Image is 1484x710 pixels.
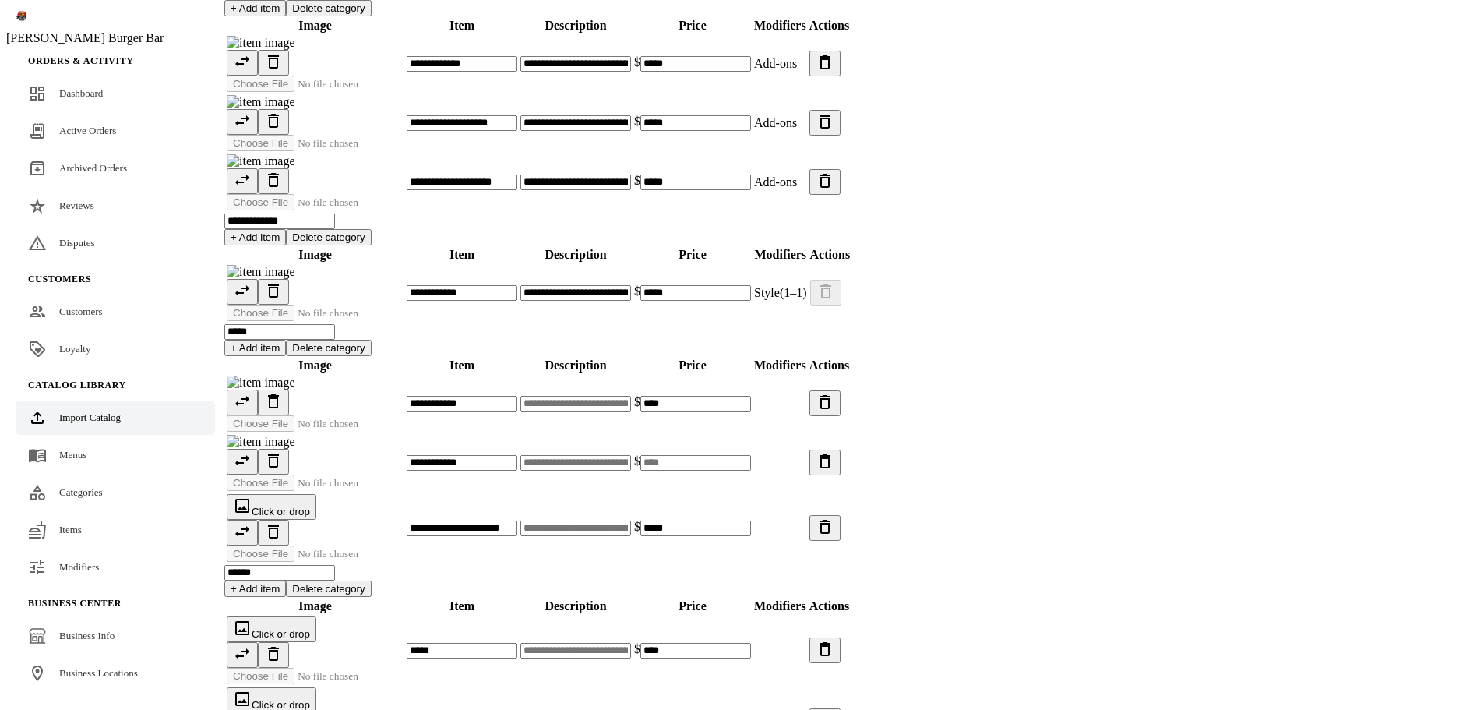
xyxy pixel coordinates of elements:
a: Loyalty [16,332,215,366]
span: Modifiers [59,561,99,573]
span: Categories [59,486,103,498]
button: Replace image [227,279,258,305]
th: Modifiers [753,358,807,373]
span: + Add item [231,342,280,354]
span: Delete category [292,342,365,354]
button: Delete item [809,450,841,475]
span: Archived Orders [59,162,127,174]
span: Delete category [292,583,365,595]
th: Modifiers [753,599,807,614]
th: Price [633,358,752,373]
img: item image [227,95,295,109]
a: Archived Orders [16,151,215,185]
span: $ [634,55,640,69]
button: Remove image [258,50,289,76]
span: Click or drop [252,628,310,640]
span: $ [634,174,640,187]
button: Delete item [809,169,841,195]
th: Description [520,18,632,34]
button: + Add item [224,340,286,356]
th: Description [520,247,632,263]
span: Style [754,286,807,299]
button: Replace image [227,449,258,475]
a: Business Info [16,619,215,653]
a: Menus [16,438,215,472]
span: Catalog Library [28,380,126,390]
th: Modifiers [753,247,808,263]
span: $ [634,454,640,468]
button: Delete category [286,340,371,356]
a: Business Locations [16,656,215,691]
button: Delete item [809,110,841,136]
button: Remove image [258,520,289,546]
button: Replace image [227,50,258,76]
span: Click or drop [252,506,310,517]
th: Image [226,247,404,263]
span: + Add item [231,231,280,243]
th: Actions [809,18,851,34]
button: Replace image [227,168,258,194]
span: $ [634,642,640,655]
a: Modifiers [16,550,215,585]
span: Business Locations [59,667,138,679]
img: item image [227,265,295,279]
a: Disputes [16,226,215,260]
span: Dashboard [59,87,103,99]
button: Replace image [227,642,258,668]
th: Image [226,18,404,34]
th: Item [406,358,518,373]
th: Item [406,18,518,34]
th: Price [633,18,752,34]
button: Delete item [809,390,841,416]
button: Remove image [258,279,289,305]
button: Remove image [258,109,289,135]
span: Reviews [59,200,94,211]
span: Import Catalog [59,412,121,423]
span: Items [59,524,82,535]
span: Add-ons [754,57,797,70]
button: Delete category [286,229,371,245]
button: Replace image [227,109,258,135]
th: Item [406,599,518,614]
span: Business Info [59,630,115,641]
th: Image [226,358,404,373]
button: Remove image [258,390,289,415]
th: Price [633,247,752,263]
button: + Add item [224,581,286,597]
th: Modifiers [753,18,807,34]
span: (1–1) [780,286,807,299]
button: Delete item [809,515,841,541]
span: Add-ons [754,175,797,189]
span: + Add item [231,2,280,14]
button: + Add item [224,229,286,245]
th: Image [226,599,404,614]
button: Delete item [809,51,841,76]
a: Reviews [16,189,215,223]
img: item image [227,376,295,390]
span: Disputes [59,237,95,249]
img: item image [227,154,295,168]
span: $ [634,520,640,533]
th: Description [520,358,632,373]
th: Item [406,247,518,263]
a: Categories [16,475,215,510]
a: Customers [16,295,215,329]
span: Orders & Activity [28,55,134,66]
button: Replace image [227,390,258,415]
span: $ [634,284,640,298]
span: Active Orders [59,125,116,136]
th: Actions [809,247,851,263]
button: Delete item [810,280,841,306]
th: Actions [809,358,851,373]
span: Loyalty [59,343,90,355]
span: Menus [59,449,86,461]
span: Add-ons [754,116,797,129]
a: Items [16,513,215,547]
span: $ [634,115,640,128]
button: Remove image [258,168,289,194]
button: Delete category [286,581,371,597]
th: Description [520,599,632,614]
img: item image [227,435,295,449]
div: [PERSON_NAME] Burger Bar [6,31,224,45]
span: Customers [59,306,103,317]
